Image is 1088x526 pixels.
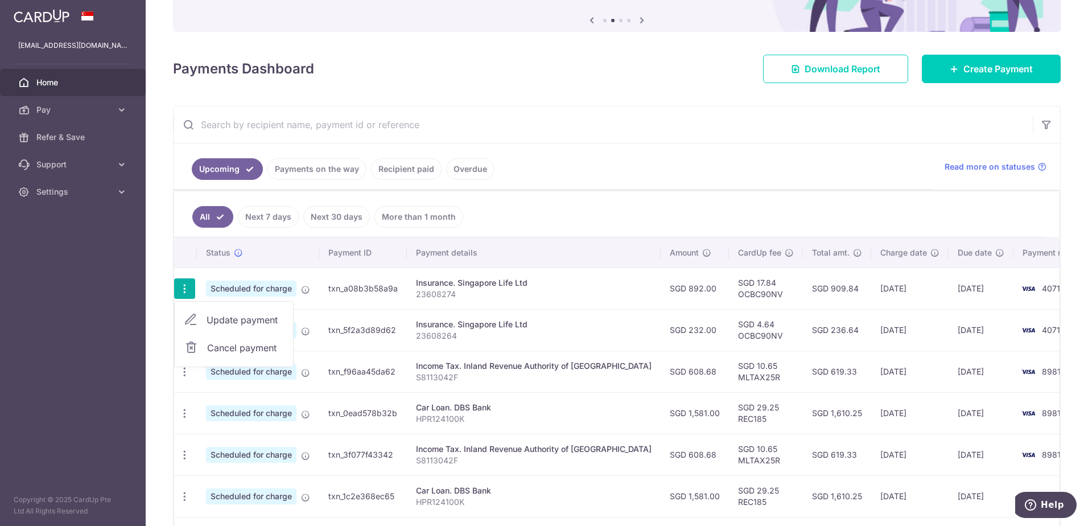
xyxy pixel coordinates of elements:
td: SGD 29.25 REC185 [729,392,803,434]
span: Support [36,159,112,170]
td: txn_f96aa45da62 [319,351,407,392]
span: Scheduled for charge [206,405,296,421]
span: 8981 [1042,450,1061,459]
span: 8981 [1042,367,1061,376]
img: Bank Card [1017,490,1040,503]
td: [DATE] [871,309,949,351]
td: SGD 1,610.25 [803,475,871,517]
td: txn_3f077f43342 [319,434,407,475]
input: Search by recipient name, payment id or reference [174,106,1033,143]
div: Car Loan. DBS Bank [416,402,652,413]
a: Payments on the way [267,158,366,180]
h4: Payments Dashboard [173,59,314,79]
img: Bank Card [1017,282,1040,295]
p: 23608264 [416,330,652,342]
span: 8981 [1042,491,1061,501]
td: SGD 909.84 [803,268,871,309]
td: [DATE] [949,434,1013,475]
span: Due date [958,247,992,258]
div: Car Loan. DBS Bank [416,485,652,496]
span: Pay [36,104,112,116]
img: Bank Card [1017,365,1040,379]
a: Download Report [763,55,908,83]
p: [EMAIL_ADDRESS][DOMAIN_NAME] [18,40,127,51]
th: Payment details [407,238,661,268]
a: Overdue [446,158,494,180]
span: Settings [36,186,112,198]
td: SGD 892.00 [661,268,729,309]
img: Bank Card [1017,323,1040,337]
span: Home [36,77,112,88]
div: Insurance. Singapore Life Ltd [416,319,652,330]
td: SGD 29.25 REC185 [729,475,803,517]
p: S8113042F [416,455,652,466]
a: Upcoming [192,158,263,180]
span: 4071 [1042,283,1060,293]
td: txn_1c2e368ec65 [319,475,407,517]
span: Refer & Save [36,131,112,143]
td: [DATE] [949,268,1013,309]
span: Scheduled for charge [206,364,296,380]
p: HPR124100K [416,413,652,425]
td: [DATE] [949,392,1013,434]
span: Create Payment [963,62,1033,76]
p: 23608274 [416,289,652,300]
td: txn_0ead578b32b [319,392,407,434]
img: Bank Card [1017,406,1040,420]
span: Charge date [880,247,927,258]
img: CardUp [14,9,69,23]
td: SGD 608.68 [661,434,729,475]
a: Recipient paid [371,158,442,180]
div: Insurance. Singapore Life Ltd [416,277,652,289]
span: Scheduled for charge [206,447,296,463]
span: 4071 [1042,325,1060,335]
td: [DATE] [871,351,949,392]
td: SGD 236.64 [803,309,871,351]
td: SGD 4.64 OCBC90NV [729,309,803,351]
div: Income Tax. Inland Revenue Authority of [GEOGRAPHIC_DATA] [416,360,652,372]
td: [DATE] [949,475,1013,517]
p: S8113042F [416,372,652,383]
span: Status [206,247,230,258]
span: Amount [670,247,699,258]
div: Income Tax. Inland Revenue Authority of [GEOGRAPHIC_DATA] [416,443,652,455]
td: SGD 10.65 MLTAX25R [729,351,803,392]
iframe: Opens a widget where you can find more information [1015,492,1077,520]
a: Next 30 days [303,206,370,228]
span: Read more on statuses [945,161,1035,172]
td: SGD 1,581.00 [661,475,729,517]
a: Read more on statuses [945,161,1046,172]
a: All [192,206,233,228]
td: txn_a08b3b58a9a [319,268,407,309]
td: [DATE] [871,475,949,517]
td: SGD 1,610.25 [803,392,871,434]
td: [DATE] [871,392,949,434]
td: [DATE] [949,309,1013,351]
td: [DATE] [871,434,949,475]
td: SGD 10.65 MLTAX25R [729,434,803,475]
td: [DATE] [871,268,949,309]
td: SGD 619.33 [803,351,871,392]
td: [DATE] [949,351,1013,392]
td: SGD 608.68 [661,351,729,392]
a: Create Payment [922,55,1061,83]
span: Download Report [805,62,880,76]
td: txn_5f2a3d89d62 [319,309,407,351]
td: SGD 232.00 [661,309,729,351]
th: Payment ID [319,238,407,268]
td: SGD 1,581.00 [661,392,729,434]
span: Total amt. [812,247,850,258]
td: SGD 17.84 OCBC90NV [729,268,803,309]
span: 8981 [1042,408,1061,418]
p: HPR124100K [416,496,652,508]
img: Bank Card [1017,448,1040,462]
span: Scheduled for charge [206,281,296,297]
a: Next 7 days [238,206,299,228]
span: CardUp fee [738,247,781,258]
td: SGD 619.33 [803,434,871,475]
a: More than 1 month [374,206,463,228]
span: Scheduled for charge [206,488,296,504]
